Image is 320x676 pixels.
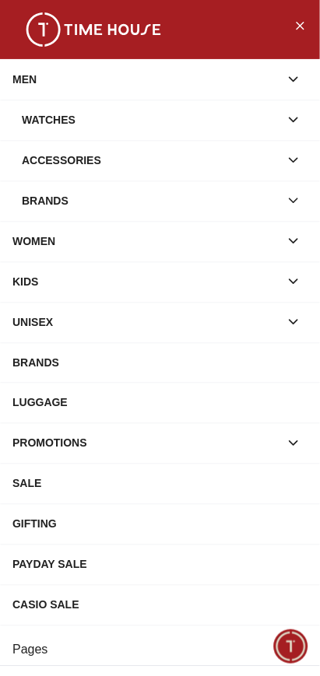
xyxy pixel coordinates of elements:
div: LUGGAGE [12,389,308,417]
div: UNISEX [12,308,280,336]
div: PROMOTIONS [12,429,280,457]
div: Chat with us now [16,513,304,575]
div: Timehousecompany [16,423,294,453]
div: Find your dream watch—experts ready to assist! [16,461,304,493]
div: KIDS [12,268,280,296]
div: Chat Widget [274,630,308,664]
span: Chat with us now [69,534,277,554]
div: PAYDAY SALE [12,551,308,579]
div: Conversation [159,622,319,674]
div: Watches [22,106,280,134]
div: WOMEN [12,227,280,255]
div: GIFTING [12,510,308,538]
div: Accessories [22,146,280,174]
div: BRANDS [12,349,308,377]
span: Home [62,656,94,668]
div: Brands [22,187,280,215]
em: Minimize [273,16,304,47]
div: SALE [12,470,308,498]
div: Home [2,622,156,674]
img: Company logo [17,16,47,47]
span: Conversation [202,656,274,668]
div: CASIO SALE [12,591,308,619]
img: ... [16,12,171,47]
button: Close Menu [287,12,312,37]
div: MEN [12,65,280,93]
